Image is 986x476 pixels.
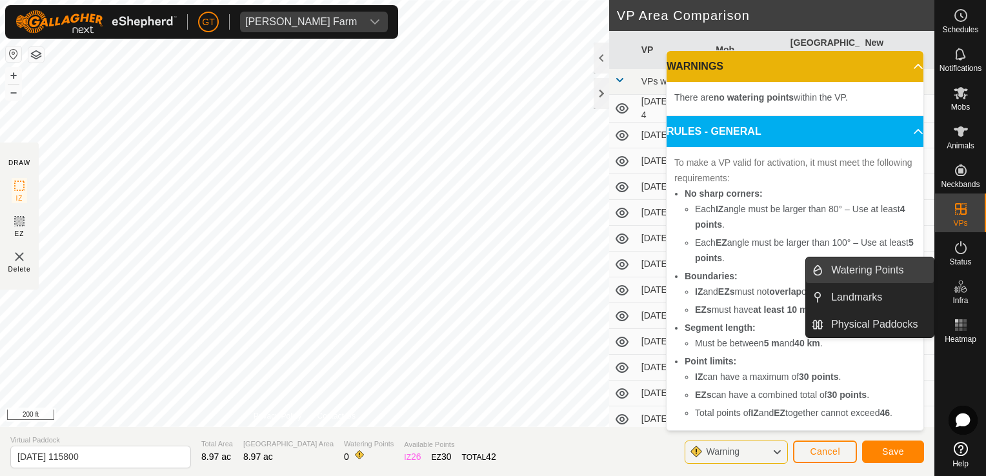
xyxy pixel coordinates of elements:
[935,437,986,473] a: Help
[685,188,763,199] b: No sharp corners:
[716,237,727,248] b: EZ
[695,201,916,232] li: Each angle must be larger than 80° – Use at least .
[667,59,723,74] span: WARNINGS
[667,124,761,139] span: RULES - GENERAL
[201,439,233,450] span: Total Area
[28,47,44,63] button: Map Layers
[317,410,356,422] a: Contact Us
[695,390,712,400] b: EZs
[245,17,357,27] div: [PERSON_NAME] Farm
[6,68,21,83] button: +
[947,142,974,150] span: Animals
[15,10,177,34] img: Gallagher Logo
[636,355,711,381] td: [DATE] LL C 7
[952,297,968,304] span: Infra
[674,157,912,183] span: To make a VP valid for activation, it must meet the following requirements:
[882,446,904,457] span: Save
[636,95,711,123] td: [DATE] DH S B 4
[636,303,711,329] td: [DATE] DH B 4
[810,446,840,457] span: Cancel
[8,264,31,274] span: Delete
[823,284,934,310] a: Landmarks
[695,372,703,382] b: IZ
[823,312,934,337] a: Physical Paddocks
[940,64,981,72] span: Notifications
[617,8,934,23] h2: VP Area Comparison
[785,31,860,69] th: [GEOGRAPHIC_DATA] Area
[750,408,758,418] b: IZ
[793,441,857,463] button: Cancel
[667,116,923,147] p-accordion-header: RULES - GENERAL
[667,51,923,82] p-accordion-header: WARNINGS
[462,450,496,464] div: TOTAL
[827,390,867,400] b: 30 points
[12,249,27,264] img: VP
[10,435,191,446] span: Virtual Paddock
[695,369,916,384] li: can have a maximum of .
[764,338,780,348] b: 5 m
[695,387,916,402] li: can have a combined total of .
[695,302,916,317] li: must have around them.
[685,271,738,281] b: Boundaries:
[706,446,739,457] span: Warning
[6,46,21,62] button: Reset Map
[685,322,756,333] b: Segment length:
[774,408,785,418] b: EZ
[806,284,934,310] li: Landmarks
[718,286,735,297] b: EZs
[831,263,903,278] span: Watering Points
[674,92,848,103] span: There are within the VP.
[941,181,980,188] span: Neckbands
[404,450,421,464] div: IZ
[716,204,723,214] b: IZ
[344,439,394,450] span: Watering Points
[862,441,924,463] button: Save
[831,317,918,332] span: Physical Paddocks
[667,147,923,431] p-accordion-content: RULES - GENERAL
[202,15,214,29] span: GT
[695,335,916,351] li: Must be between and .
[952,460,969,468] span: Help
[240,12,362,32] span: Thoren Farm
[641,76,767,86] span: VPs with NO Physical Paddock
[710,31,785,69] th: Mob
[201,451,231,462] span: 8.97 ac
[636,406,711,432] td: [DATE] LL N 1
[243,439,334,450] span: [GEOGRAPHIC_DATA] Area
[695,284,916,299] li: and must not or themselves.
[769,286,801,297] b: overlap
[953,219,967,227] span: VPs
[945,335,976,343] span: Heatmap
[362,12,388,32] div: dropdown trigger
[636,277,711,303] td: [DATE] EL SE 7
[636,148,711,174] td: [DATE] EL SE4
[636,31,711,69] th: VP
[949,258,971,266] span: Status
[753,304,807,315] b: at least 10 m
[432,450,452,464] div: EZ
[831,290,882,305] span: Landmarks
[6,84,21,100] button: –
[636,329,711,355] td: [DATE] GT W 5
[8,158,30,168] div: DRAW
[404,439,496,450] span: Available Points
[636,381,711,406] td: [DATE] EL SE 9
[799,372,838,382] b: 30 points
[636,200,711,226] td: [DATE] DH B
[695,286,703,297] b: IZ
[695,237,914,263] b: 5 points
[667,82,923,115] p-accordion-content: WARNINGS
[951,103,970,111] span: Mobs
[344,451,349,462] span: 0
[636,123,711,148] td: [DATE] EL SE 2
[636,174,711,200] td: [DATE] EL SE 5
[942,26,978,34] span: Schedules
[794,338,820,348] b: 40 km
[714,92,794,103] b: no watering points
[695,235,916,266] li: Each angle must be larger than 100° – Use at least .
[411,451,421,462] span: 26
[441,451,452,462] span: 30
[695,405,916,421] li: Total points of and together cannot exceed .
[695,204,905,230] b: 4 points
[486,451,496,462] span: 42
